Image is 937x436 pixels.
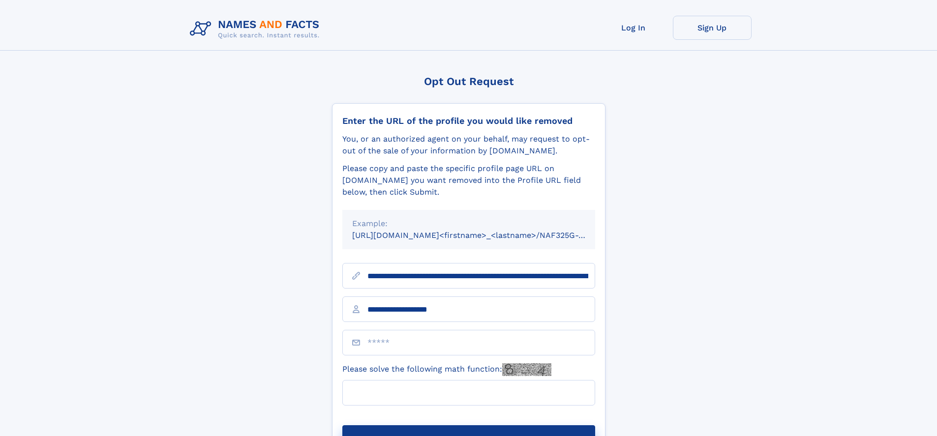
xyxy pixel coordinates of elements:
[352,231,614,240] small: [URL][DOMAIN_NAME]<firstname>_<lastname>/NAF325G-xxxxxxxx
[332,75,605,87] div: Opt Out Request
[342,363,551,376] label: Please solve the following math function:
[352,218,585,230] div: Example:
[673,16,752,40] a: Sign Up
[342,116,595,126] div: Enter the URL of the profile you would like removed
[342,163,595,198] div: Please copy and paste the specific profile page URL on [DOMAIN_NAME] you want removed into the Pr...
[342,133,595,157] div: You, or an authorized agent on your behalf, may request to opt-out of the sale of your informatio...
[594,16,673,40] a: Log In
[186,16,328,42] img: Logo Names and Facts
